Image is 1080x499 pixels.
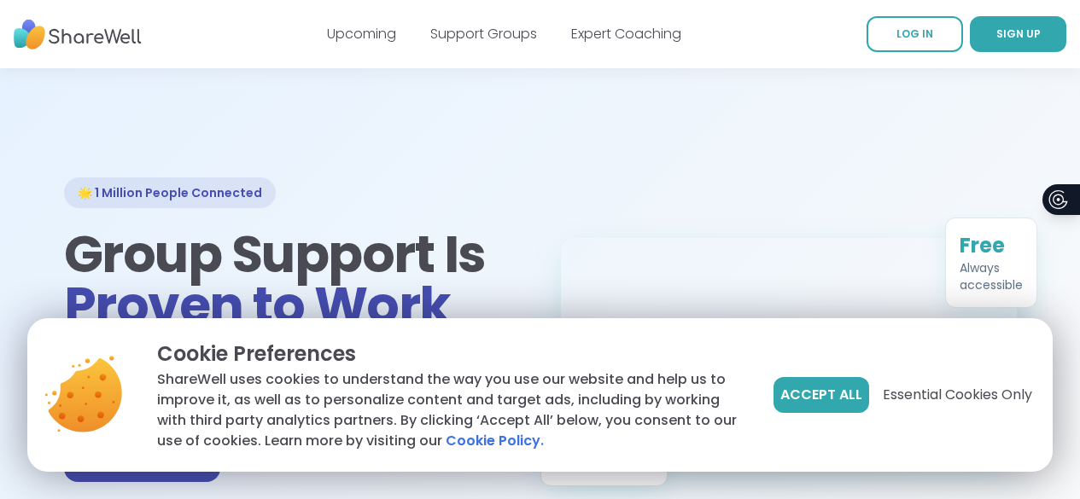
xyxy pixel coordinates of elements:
span: Essential Cookies Only [883,385,1032,405]
p: ShareWell uses cookies to understand the way you use our website and help us to improve it, as we... [157,369,746,451]
a: Support Groups [430,24,537,44]
h1: Group Support Is [64,229,520,331]
div: Always accessible [960,259,1023,293]
a: SIGN UP [970,16,1066,52]
a: Expert Coaching [571,24,681,44]
div: 🌟 1 Million People Connected [64,177,276,208]
span: Proven to Work [64,270,451,341]
img: ShareWell Nav Logo [14,11,142,58]
a: LOG IN [867,16,963,52]
span: SIGN UP [996,26,1041,41]
span: Accept All [780,385,862,405]
p: Cookie Preferences [157,339,746,369]
div: Free [960,232,1023,259]
a: Cookie Policy. [446,431,544,451]
button: Accept All [774,377,869,413]
span: LOG IN [896,26,933,41]
a: Upcoming [327,24,396,44]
